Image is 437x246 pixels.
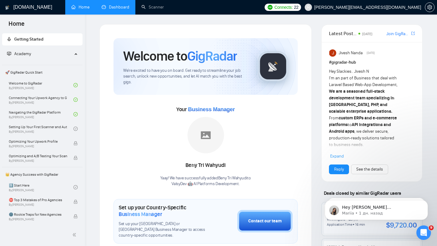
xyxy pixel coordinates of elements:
[351,165,388,174] button: See the details
[9,122,73,135] a: Setting Up Your First Scanner and Auto-BidderBy[PERSON_NAME]
[316,187,437,230] iframe: Intercom notifications сообщение
[7,51,31,56] span: Academy
[329,165,349,174] button: Reply
[26,23,105,29] p: Message from Mariia, sent 1 дн. назад
[73,214,78,218] span: lock
[73,112,78,116] span: check-circle
[425,2,435,12] button: setting
[356,166,383,173] a: See the details
[14,37,43,42] span: Getting Started
[9,153,67,159] span: Optimizing and A/B Testing Your Scanner for Better Results
[334,166,344,173] a: Reply
[73,98,78,102] span: check-circle
[329,49,337,57] img: Jivesh Nanda
[329,149,395,167] strong: long-term client partnerships, reliable delivery, and growth-driven development
[9,138,67,145] span: Optimizing Your Upwork Profile
[268,5,273,10] img: upwork-logo.png
[102,5,129,10] a: dashboardDashboard
[329,68,398,228] div: Hey Slackies.. Jivesh N I'm an part of Business that deal with Laravel Based Web-App Development,...
[248,218,282,224] div: Contact our team
[5,3,9,12] img: logo
[73,141,78,145] span: lock
[330,154,344,159] span: Expand
[386,31,410,37] a: Join GigRadar Slack Community
[26,18,103,119] span: Hey [PERSON_NAME][EMAIL_ADDRESS][DOMAIN_NAME], Looks like your Upwork agency ValsyDev 🤖 AI Platfo...
[9,197,67,203] span: ⛔ Top 3 Mistakes of Pro Agencies
[188,117,224,153] img: placeholder.png
[362,32,372,36] span: [DATE]
[9,159,67,163] span: By [PERSON_NAME]
[119,211,162,218] span: Business Manager
[416,225,431,240] iframe: Intercom live chat
[73,83,78,87] span: check-circle
[3,168,82,181] span: 👑 Agency Success with GigRadar
[411,31,415,36] a: export
[9,145,67,148] span: By [PERSON_NAME]
[141,5,164,10] a: searchScanner
[329,59,415,66] h1: # gigradar-hub
[9,93,73,106] a: Connecting Your Upwork Agency to GigRadarBy[PERSON_NAME]
[429,225,434,230] span: 9
[73,200,78,204] span: lock
[294,4,299,11] span: 22
[339,50,363,56] span: Jivesh Nanda
[72,232,78,238] span: double-left
[9,78,73,92] a: Welcome to GigRadarBy[PERSON_NAME]
[9,181,73,194] a: 1️⃣ Start HereBy[PERSON_NAME]
[7,37,11,41] span: rocket
[123,68,248,85] span: We're excited to have you on board. Get ready to streamline your job search, unlock new opportuni...
[237,210,293,232] button: Contact our team
[160,175,251,187] div: Yaay! We have successfully added Beny Tri Wahyudi to
[9,203,67,207] span: By [PERSON_NAME]
[14,51,31,56] span: Academy
[188,106,235,112] span: Business Manager
[258,51,288,81] img: gigradar-logo.png
[425,5,435,10] a: setting
[7,52,11,56] span: fund-projection-screen
[329,89,394,114] strong: We are a seasoned full-stack development team specializing in [GEOGRAPHIC_DATA], PHP, and scalabl...
[73,127,78,131] span: check-circle
[9,108,73,121] a: Navigating the GigRadar PlatformBy[PERSON_NAME]
[123,48,237,64] h1: Welcome to
[329,30,357,37] span: Latest Posts from the GigRadar Community
[73,185,78,189] span: check-circle
[274,4,293,11] span: Connects:
[9,218,67,221] span: By [PERSON_NAME]
[4,19,29,32] span: Home
[3,66,82,78] span: 🚀 GigRadar Quick Start
[73,156,78,160] span: lock
[329,122,391,134] strong: API integrations and Android apps
[9,211,67,218] span: 🌚 Rookie Traps for New Agencies
[119,221,207,238] span: Set up your [GEOGRAPHIC_DATA] or [GEOGRAPHIC_DATA] Business Manager to access country-specific op...
[160,181,251,187] p: ValsyDev 🤖 AI Platforms Development .
[176,106,235,113] span: Your
[2,33,83,45] li: Getting Started
[329,115,397,127] strong: custom ERPs and e-commerce platforms
[71,5,90,10] a: homeHome
[187,48,237,64] span: GigRadar
[160,160,251,171] div: Beny Tri Wahyudi
[119,204,207,218] h1: Set up your Country-Specific
[306,5,310,9] span: user
[367,50,375,56] span: [DATE]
